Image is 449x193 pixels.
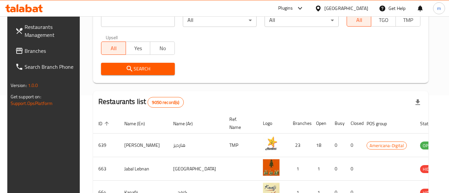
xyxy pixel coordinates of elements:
[329,134,345,157] td: 0
[173,120,201,128] span: Name (Ar)
[410,94,426,110] div: Export file
[345,157,361,181] td: 0
[420,165,440,173] div: HIDDEN
[229,115,250,131] span: Ref. Name
[437,5,441,12] span: m
[278,4,293,12] div: Plugins
[119,134,168,157] td: [PERSON_NAME]
[329,157,345,181] td: 0
[101,14,175,27] input: Search for restaurant name or ID..
[104,44,123,53] span: All
[11,92,41,101] span: Get support on:
[10,43,82,59] a: Branches
[371,13,396,27] button: TGO
[93,157,119,181] td: 663
[258,113,287,134] th: Logo
[25,63,77,71] span: Search Branch Phone
[287,157,311,181] td: 1
[265,14,338,27] div: All
[28,81,38,90] span: 1.0.0
[101,63,175,75] button: Search
[263,159,280,176] img: Jabal Lebnan
[150,42,175,55] button: No
[25,23,77,39] span: Restaurants Management
[420,120,442,128] span: Status
[25,47,77,55] span: Branches
[98,120,111,128] span: ID
[93,134,119,157] td: 639
[153,44,172,53] span: No
[420,165,440,173] span: HIDDEN
[98,97,184,108] h2: Restaurants list
[124,120,154,128] span: Name (En)
[311,157,329,181] td: 1
[126,42,151,55] button: Yes
[345,134,361,157] td: 0
[10,59,82,75] a: Search Branch Phone
[119,157,168,181] td: Jabal Lebnan
[311,134,329,157] td: 18
[129,44,148,53] span: Yes
[345,113,361,134] th: Closed
[350,15,369,25] span: All
[347,13,372,27] button: All
[148,99,183,106] span: 9050 record(s)
[329,113,345,134] th: Busy
[11,81,27,90] span: Version:
[11,99,53,108] a: Support.OpsPlatform
[168,134,224,157] td: هارديز
[106,65,169,73] span: Search
[148,97,183,108] div: Total records count
[367,120,395,128] span: POS group
[101,42,126,55] button: All
[287,113,311,134] th: Branches
[395,13,420,27] button: TMP
[263,136,280,152] img: Hardee's
[420,142,436,149] span: OPEN
[311,113,329,134] th: Open
[106,35,118,40] label: Upsell
[374,15,393,25] span: TGO
[324,5,368,12] div: [GEOGRAPHIC_DATA]
[224,134,258,157] td: TMP
[168,157,224,181] td: [GEOGRAPHIC_DATA]
[10,19,82,43] a: Restaurants Management
[398,15,418,25] span: TMP
[367,142,406,149] span: Americana-Digital
[183,14,257,27] div: All
[287,134,311,157] td: 23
